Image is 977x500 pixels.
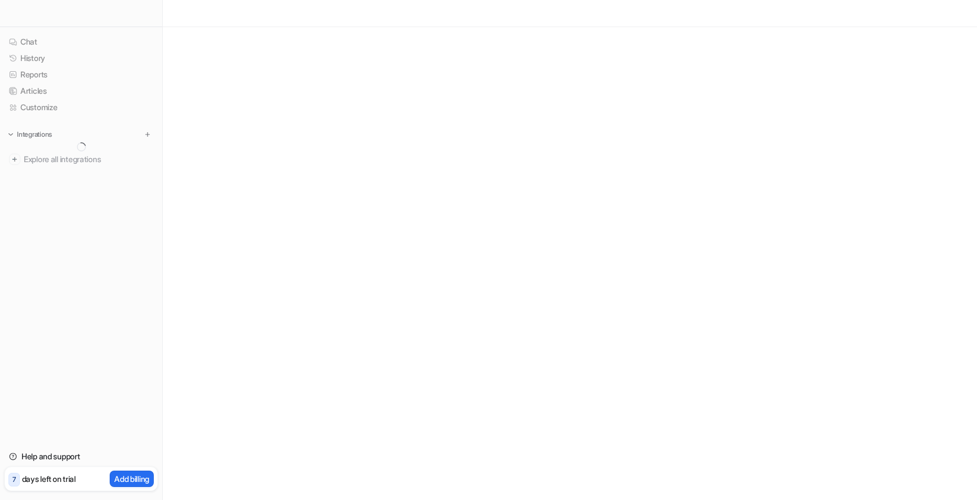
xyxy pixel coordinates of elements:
[110,471,154,487] button: Add billing
[9,154,20,165] img: explore all integrations
[5,83,158,99] a: Articles
[5,67,158,82] a: Reports
[5,151,158,167] a: Explore all integrations
[5,50,158,66] a: History
[5,99,158,115] a: Customize
[5,129,55,140] button: Integrations
[144,131,152,138] img: menu_add.svg
[17,130,52,139] p: Integrations
[5,449,158,464] a: Help and support
[5,34,158,50] a: Chat
[114,473,149,485] p: Add billing
[12,475,16,485] p: 7
[24,150,153,168] span: Explore all integrations
[22,473,76,485] p: days left on trial
[7,131,15,138] img: expand menu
